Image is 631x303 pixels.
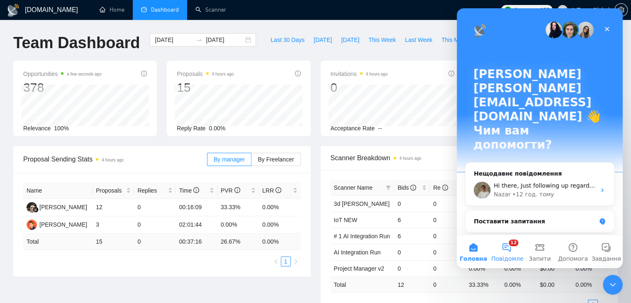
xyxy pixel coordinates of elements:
span: -- [378,125,382,132]
td: 0.00 % [501,276,537,293]
span: By Freelancer [258,156,294,163]
span: Connects: [514,5,538,15]
button: [DATE] [309,33,336,46]
td: 0 [430,212,465,228]
iframe: Intercom live chat [603,275,623,295]
span: info-circle [448,71,454,76]
li: Next Page [291,257,301,266]
img: OK [27,220,37,230]
span: Scanner Name [334,184,373,191]
div: [PERSON_NAME] [39,220,87,229]
span: info-circle [234,187,240,193]
span: Proposals [177,69,234,79]
span: filter [386,185,391,190]
span: info-circle [295,71,301,76]
td: 6 [394,212,430,228]
span: Opportunities [23,69,102,79]
span: Proposal Sending Stats [23,154,207,164]
span: info-circle [275,187,281,193]
td: Total [23,234,93,250]
a: OK[PERSON_NAME] [27,221,87,227]
span: [DATE] [314,35,332,44]
input: End date [206,35,244,44]
td: 12 [93,199,134,216]
a: 1 [281,257,290,266]
td: 0.00 % [572,276,608,293]
div: Поставити запитання [17,209,139,217]
div: Поставити запитання [8,202,158,225]
button: Допомога [100,227,133,260]
td: 0 [430,244,465,260]
span: Invitations [331,69,388,79]
th: Replies [134,183,175,199]
button: This Month [437,33,475,46]
button: Last 30 Days [266,33,309,46]
td: 3 [93,216,134,234]
td: 0 [430,260,465,276]
button: This Week [364,33,400,46]
span: Re [433,184,448,191]
a: Project Manager v2 [334,265,384,272]
span: Повідомлення [34,247,78,253]
button: setting [614,3,628,17]
time: 4 hours ago [366,72,388,76]
span: Bids [397,184,416,191]
td: 0 [430,195,465,212]
span: filter [384,181,392,194]
span: Last Week [405,35,432,44]
td: 0.00 % [259,234,300,250]
span: left [273,259,278,264]
span: Time [179,187,199,194]
td: 0 [134,234,175,250]
img: upwork-logo.png [504,7,511,13]
span: 100% [54,125,69,132]
td: 26.67 % [217,234,259,250]
td: 33.33% [217,199,259,216]
img: DF [27,202,37,213]
td: 0.00% [572,260,608,276]
span: PVR [221,187,240,194]
span: Допомога [101,247,131,253]
time: a few seconds ago [67,72,101,76]
a: IoT NEW [334,217,358,223]
td: 0 [430,276,465,293]
button: Повідомлення [33,227,66,260]
span: Scanner Breakdown [331,153,608,163]
span: 190 [540,5,549,15]
td: 0 [134,199,175,216]
td: 0 [430,228,465,244]
div: 15 [177,80,234,95]
time: 4 hours ago [102,158,124,162]
span: Acceptance Rate [331,125,375,132]
span: By manager [214,156,245,163]
span: info-circle [141,71,147,76]
a: searchScanner [195,6,226,13]
div: 378 [23,80,102,95]
td: Total [331,276,395,293]
a: 3d [PERSON_NAME] [334,200,390,207]
td: 0 [134,216,175,234]
span: Last 30 Days [270,35,305,44]
li: 1 [281,257,291,266]
td: 0.00% [465,260,501,276]
td: 0 [394,195,430,212]
button: Запити [66,227,100,260]
button: [DATE] [336,33,364,46]
time: 4 hours ago [400,156,421,161]
span: user [560,7,565,13]
button: Завдання [133,227,166,260]
img: logo [7,4,20,17]
span: info-circle [193,187,199,193]
th: Proposals [93,183,134,199]
td: 00:16:09 [176,199,217,216]
a: homeHome [100,6,124,13]
span: Dashboard [151,6,179,13]
td: 6 [394,228,430,244]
